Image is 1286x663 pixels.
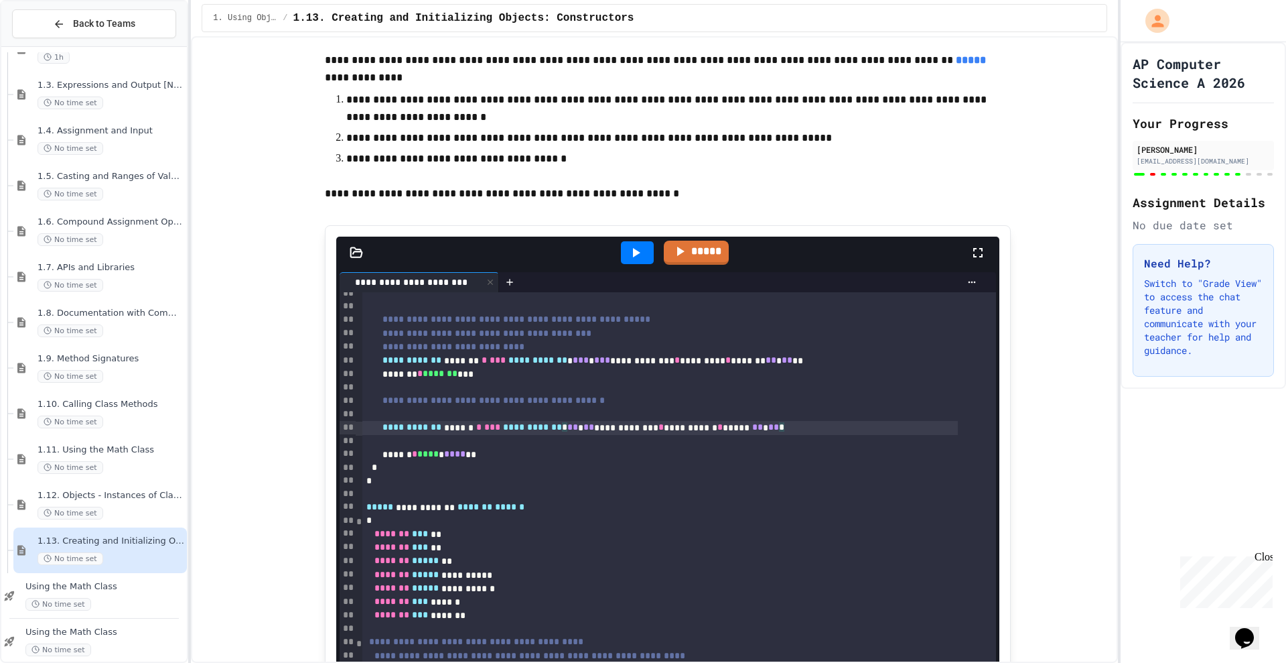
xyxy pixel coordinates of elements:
[1133,193,1274,212] h2: Assignment Details
[25,598,91,611] span: No time set
[38,507,103,520] span: No time set
[38,370,103,383] span: No time set
[38,188,103,200] span: No time set
[12,9,176,38] button: Back to Teams
[38,461,103,474] span: No time set
[38,125,184,137] span: 1.4. Assignment and Input
[73,17,135,31] span: Back to Teams
[38,97,103,109] span: No time set
[38,552,103,565] span: No time set
[38,51,70,64] span: 1h
[1144,277,1263,357] p: Switch to "Grade View" to access the chat feature and communicate with your teacher for help and ...
[38,399,184,410] span: 1.10. Calling Class Methods
[1133,114,1274,133] h2: Your Progress
[38,142,103,155] span: No time set
[1137,156,1270,166] div: [EMAIL_ADDRESS][DOMAIN_NAME]
[283,13,287,23] span: /
[38,353,184,365] span: 1.9. Method Signatures
[1131,5,1173,36] div: My Account
[38,416,103,428] span: No time set
[38,324,103,337] span: No time set
[213,13,277,23] span: 1. Using Objects and Methods
[1137,143,1270,156] div: [PERSON_NAME]
[1230,609,1273,650] iframe: chat widget
[1133,54,1274,92] h1: AP Computer Science A 2026
[38,490,184,501] span: 1.12. Objects - Instances of Classes
[1133,217,1274,233] div: No due date set
[38,444,184,456] span: 1.11. Using the Math Class
[1144,255,1263,272] h3: Need Help?
[38,536,184,547] span: 1.13. Creating and Initializing Objects: Constructors
[38,80,184,91] span: 1.3. Expressions and Output [New]
[293,10,634,26] span: 1.13. Creating and Initializing Objects: Constructors
[38,217,184,228] span: 1.6. Compound Assignment Operators
[1175,551,1273,608] iframe: chat widget
[38,262,184,274] span: 1.7. APIs and Libraries
[25,627,184,638] span: Using the Math Class
[38,308,184,319] span: 1.8. Documentation with Comments and Preconditions
[38,233,103,246] span: No time set
[38,279,103,292] span: No time set
[5,5,92,85] div: Chat with us now!Close
[38,171,184,182] span: 1.5. Casting and Ranges of Values
[25,581,184,593] span: Using the Math Class
[25,644,91,656] span: No time set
